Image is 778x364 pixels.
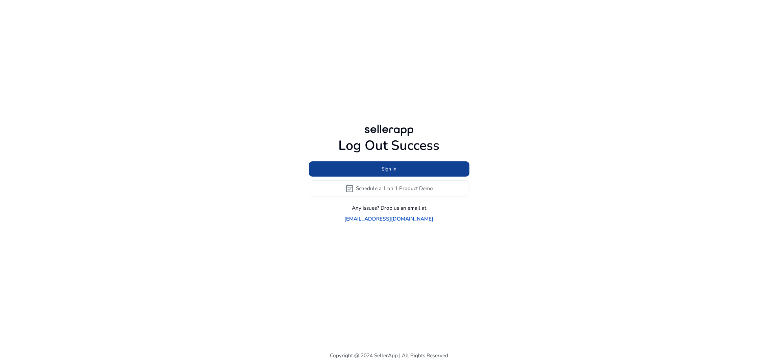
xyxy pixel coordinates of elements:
span: Sign In [382,165,396,173]
button: Sign In [309,161,469,177]
span: event_available [345,184,354,193]
button: event_availableSchedule a 1 on 1 Product Demo [309,180,469,197]
h1: Log Out Success [309,138,469,154]
p: Any issues? Drop us an email at [352,204,426,212]
a: [EMAIL_ADDRESS][DOMAIN_NAME] [345,215,434,223]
